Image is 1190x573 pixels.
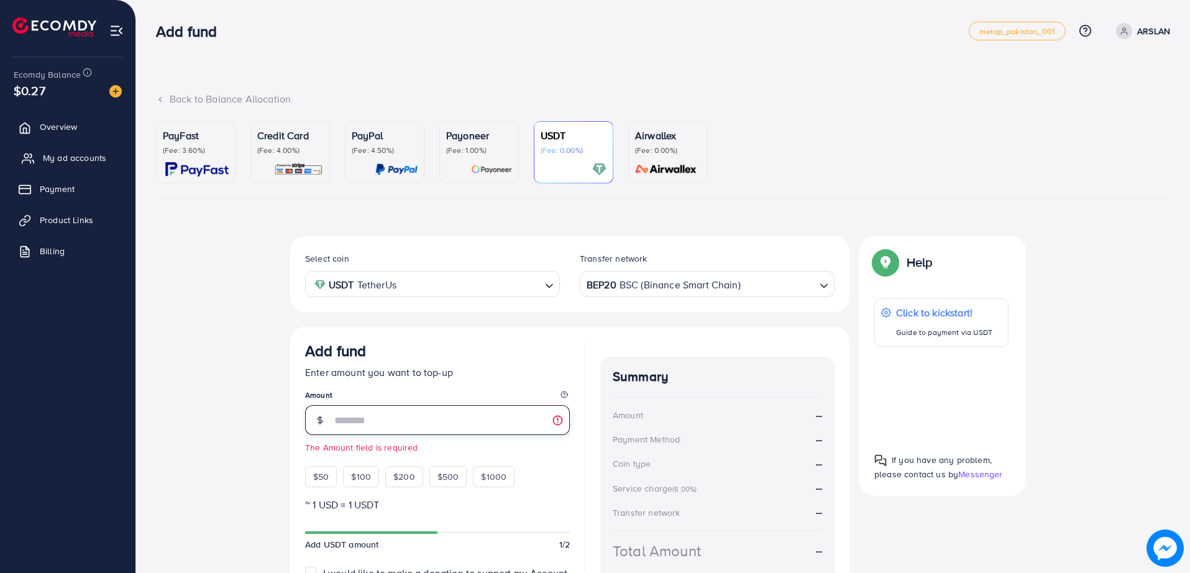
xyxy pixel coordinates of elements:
a: ARSLAN [1111,23,1170,39]
a: Payment [9,176,126,201]
span: Ecomdy Balance [14,68,81,81]
img: menu [109,24,124,38]
strong: BEP20 [587,276,616,294]
p: (Fee: 4.50%) [352,145,418,155]
span: If you have any problem, please contact us by [874,454,992,480]
strong: -- [816,408,822,423]
div: Transfer network [613,507,680,519]
span: metap_pakistan_001 [979,27,1055,35]
p: (Fee: 4.00%) [257,145,323,155]
img: card [631,162,701,176]
span: Add USDT amount [305,538,378,551]
span: $0.27 [14,81,45,99]
p: ~ 1 USD = 1 USDT [305,497,570,512]
img: card [165,162,229,176]
div: Service charge [613,482,700,495]
p: (Fee: 0.00%) [541,145,606,155]
span: Messenger [958,468,1002,480]
p: (Fee: 0.00%) [635,145,701,155]
a: My ad accounts [9,145,126,170]
a: Overview [9,114,126,139]
img: image [1147,529,1184,567]
p: Credit Card [257,128,323,143]
label: Select coin [305,252,349,265]
span: $50 [313,470,329,483]
div: Search for option [580,271,835,296]
p: Enter amount you want to top-up [305,365,570,380]
h4: Summary [613,369,822,385]
img: image [109,85,122,98]
p: PayPal [352,128,418,143]
span: $200 [393,470,415,483]
strong: -- [816,544,822,558]
span: TetherUs [357,276,396,294]
span: $1000 [481,470,506,483]
span: $100 [351,470,371,483]
a: Product Links [9,208,126,232]
span: $500 [437,470,459,483]
legend: Amount [305,390,570,405]
span: Overview [40,121,77,133]
a: metap_pakistan_001 [969,22,1066,40]
small: The Amount field is required [305,441,570,454]
p: PayFast [163,128,229,143]
div: Back to Balance Allocation [156,92,1170,106]
p: Click to kickstart! [896,305,992,320]
span: BSC (Binance Smart Chain) [620,276,741,294]
span: Payment [40,183,75,195]
div: Total Amount [613,540,701,562]
small: (6.00%) [672,484,697,494]
input: Search for option [742,275,815,294]
h3: Add fund [305,342,366,360]
label: Transfer network [580,252,648,265]
h3: Add fund [156,22,227,40]
p: USDT [541,128,606,143]
p: Help [907,255,933,270]
p: Payoneer [446,128,512,143]
p: (Fee: 3.60%) [163,145,229,155]
strong: USDT [329,276,354,294]
span: My ad accounts [43,152,106,164]
p: Airwallex [635,128,701,143]
strong: -- [816,457,822,471]
input: Search for option [400,275,540,294]
div: Coin type [613,457,651,470]
img: card [471,162,512,176]
div: Search for option [305,271,560,296]
span: 1/2 [559,538,570,551]
img: card [274,162,323,176]
div: Amount [613,409,643,421]
img: coin [314,279,326,290]
p: ARSLAN [1137,24,1170,39]
img: logo [12,17,96,37]
img: card [592,162,606,176]
img: card [375,162,418,176]
span: Product Links [40,214,93,226]
strong: -- [816,433,822,447]
p: (Fee: 1.00%) [446,145,512,155]
strong: -- [816,481,822,495]
strong: -- [816,505,822,519]
p: Guide to payment via USDT [896,325,992,340]
span: Billing [40,245,65,257]
a: Billing [9,239,126,264]
img: Popup guide [874,454,887,467]
div: Payment Method [613,433,680,446]
img: Popup guide [874,251,897,273]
